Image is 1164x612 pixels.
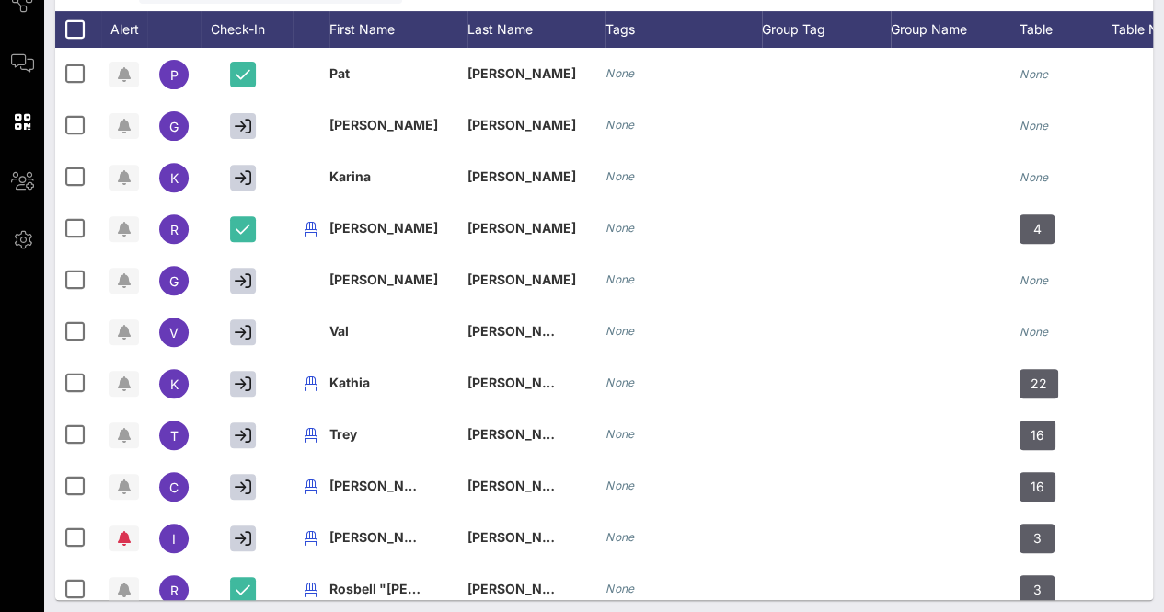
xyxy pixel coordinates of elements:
span: 16 [1031,472,1044,502]
span: C [169,479,179,495]
span: 3 [1033,575,1042,605]
span: [PERSON_NAME] [467,375,576,390]
span: Val [329,323,349,339]
i: None [1020,273,1049,287]
span: 22 [1031,369,1047,398]
i: None [605,530,635,544]
span: [PERSON_NAME] [467,478,576,493]
div: Check-In [201,11,293,48]
span: g [169,273,179,289]
span: [PERSON_NAME] [467,168,576,184]
i: None [1020,119,1049,133]
span: [PERSON_NAME] [467,529,576,545]
span: [PERSON_NAME] [329,478,438,493]
i: None [605,66,635,80]
i: None [605,324,635,338]
span: K [170,170,179,186]
span: 3 [1033,524,1042,553]
span: [PERSON_NAME] [467,271,576,287]
i: None [1020,170,1049,184]
div: Group Name [891,11,1020,48]
i: None [605,582,635,595]
i: None [605,169,635,183]
div: Alert [101,11,147,48]
span: R [170,583,179,598]
span: V [169,325,179,341]
div: Tags [605,11,762,48]
div: First Name [329,11,467,48]
span: I [172,531,176,547]
span: Rosbell "[PERSON_NAME]" [329,581,502,596]
span: Trey [329,426,357,442]
span: 4 [1033,214,1042,244]
i: None [1020,325,1049,339]
span: [PERSON_NAME] [467,323,576,339]
i: None [605,272,635,286]
span: [PERSON_NAME] [467,426,576,442]
span: Pat [329,65,350,81]
div: Table [1020,11,1112,48]
div: Group Tag [762,11,891,48]
span: [PERSON_NAME] [329,220,438,236]
span: [PERSON_NAME] [329,529,438,545]
span: P [170,67,179,83]
div: Last Name [467,11,605,48]
span: R [170,222,179,237]
i: None [605,221,635,235]
i: None [605,375,635,389]
span: 16 [1031,421,1044,450]
i: None [605,118,635,132]
span: [PERSON_NAME] [467,581,576,596]
span: [PERSON_NAME] [467,65,576,81]
span: G [169,119,179,134]
span: Karina [329,168,371,184]
span: [PERSON_NAME] [329,117,438,133]
span: [PERSON_NAME] [467,220,576,236]
span: [PERSON_NAME] [329,271,438,287]
span: [PERSON_NAME] [467,117,576,133]
span: Kathia [329,375,370,390]
i: None [605,479,635,492]
i: None [1020,67,1049,81]
span: T [170,428,179,444]
i: None [605,427,635,441]
span: K [170,376,179,392]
